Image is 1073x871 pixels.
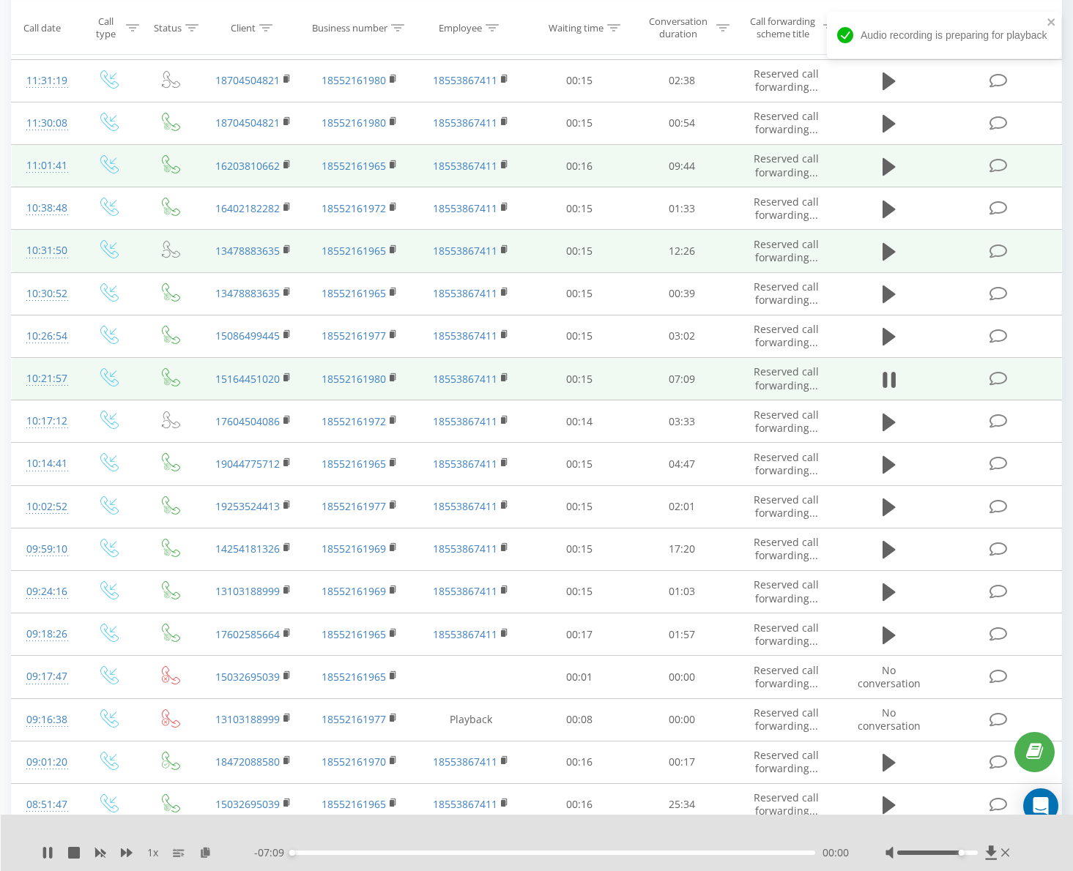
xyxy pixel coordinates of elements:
[26,620,62,648] div: 09:18:26
[631,102,733,144] td: 00:54
[215,670,280,684] a: 15032695039
[215,286,280,300] a: 13478883635
[754,365,819,392] span: Reserved call forwarding...
[215,499,280,513] a: 19253524413
[528,698,631,741] td: 00:08
[433,244,497,258] a: 18553867411
[858,706,921,733] span: No conversation
[215,116,280,130] a: 18704504821
[528,656,631,698] td: 00:01
[631,187,733,230] td: 01:33
[528,741,631,783] td: 00:16
[433,414,497,428] a: 18553867411
[215,73,280,87] a: 18704504821
[26,662,62,691] div: 09:17:47
[26,535,62,564] div: 09:59:10
[433,499,497,513] a: 18553867411
[215,329,280,343] a: 15086499445
[26,236,62,265] div: 10:31:50
[147,845,158,860] span: 1 x
[215,755,280,769] a: 18472088580
[433,116,497,130] a: 18553867411
[754,408,819,435] span: Reserved call forwarding...
[433,73,497,87] a: 18553867411
[631,570,733,613] td: 01:03
[215,797,280,811] a: 15032695039
[215,542,280,556] a: 14254181326
[433,201,497,215] a: 18553867411
[631,783,733,826] td: 25:34
[528,400,631,443] td: 00:14
[322,712,386,726] a: 18552161977
[528,187,631,230] td: 00:15
[322,670,386,684] a: 18552161965
[215,457,280,471] a: 19044775712
[433,797,497,811] a: 18553867411
[433,755,497,769] a: 18553867411
[528,783,631,826] td: 00:16
[754,577,819,605] span: Reserved call forwarding...
[754,109,819,136] span: Reserved call forwarding...
[322,201,386,215] a: 18552161972
[26,449,62,478] div: 10:14:41
[26,407,62,435] div: 10:17:12
[215,584,280,598] a: 13103188999
[322,73,386,87] a: 18552161980
[26,152,62,180] div: 11:01:41
[90,15,122,40] div: Call type
[289,850,295,856] div: Accessibility label
[215,627,280,641] a: 17602585664
[322,159,386,173] a: 18552161965
[528,613,631,656] td: 00:17
[322,329,386,343] a: 18552161977
[254,845,292,860] span: - 07:09
[631,272,733,315] td: 00:39
[631,358,733,400] td: 07:09
[754,535,819,562] span: Reserved call forwarding...
[1023,788,1058,823] div: Open Intercom Messenger
[754,152,819,179] span: Reserved call forwarding...
[215,372,280,386] a: 15164451020
[631,485,733,528] td: 02:01
[528,272,631,315] td: 00:15
[433,286,497,300] a: 18553867411
[433,584,497,598] a: 18553867411
[631,698,733,741] td: 00:00
[631,443,733,485] td: 04:47
[528,485,631,528] td: 00:15
[959,850,965,856] div: Accessibility label
[746,15,820,40] div: Call forwarding scheme title
[754,621,819,648] span: Reserved call forwarding...
[631,145,733,187] td: 09:44
[528,315,631,357] td: 00:15
[322,372,386,386] a: 18552161980
[754,195,819,222] span: Reserved call forwarding...
[322,244,386,258] a: 18552161965
[215,159,280,173] a: 16203810662
[413,698,528,741] td: Playback
[433,159,497,173] a: 18553867411
[322,116,386,130] a: 18552161980
[528,102,631,144] td: 00:15
[312,21,387,34] div: Business number
[631,656,733,698] td: 00:00
[26,67,62,95] div: 11:31:19
[858,663,921,690] span: No conversation
[322,457,386,471] a: 18552161965
[528,230,631,272] td: 00:15
[215,244,280,258] a: 13478883635
[433,542,497,556] a: 18553867411
[26,194,62,223] div: 10:38:48
[215,414,280,428] a: 17604504086
[528,443,631,485] td: 00:15
[322,542,386,556] a: 18552161969
[631,230,733,272] td: 12:26
[754,748,819,775] span: Reserved call forwarding...
[231,21,256,34] div: Client
[528,528,631,570] td: 00:15
[322,627,386,641] a: 18552161965
[528,570,631,613] td: 00:15
[631,528,733,570] td: 17:20
[827,12,1061,59] div: Audio recording is preparing for playback
[26,109,62,138] div: 11:30:08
